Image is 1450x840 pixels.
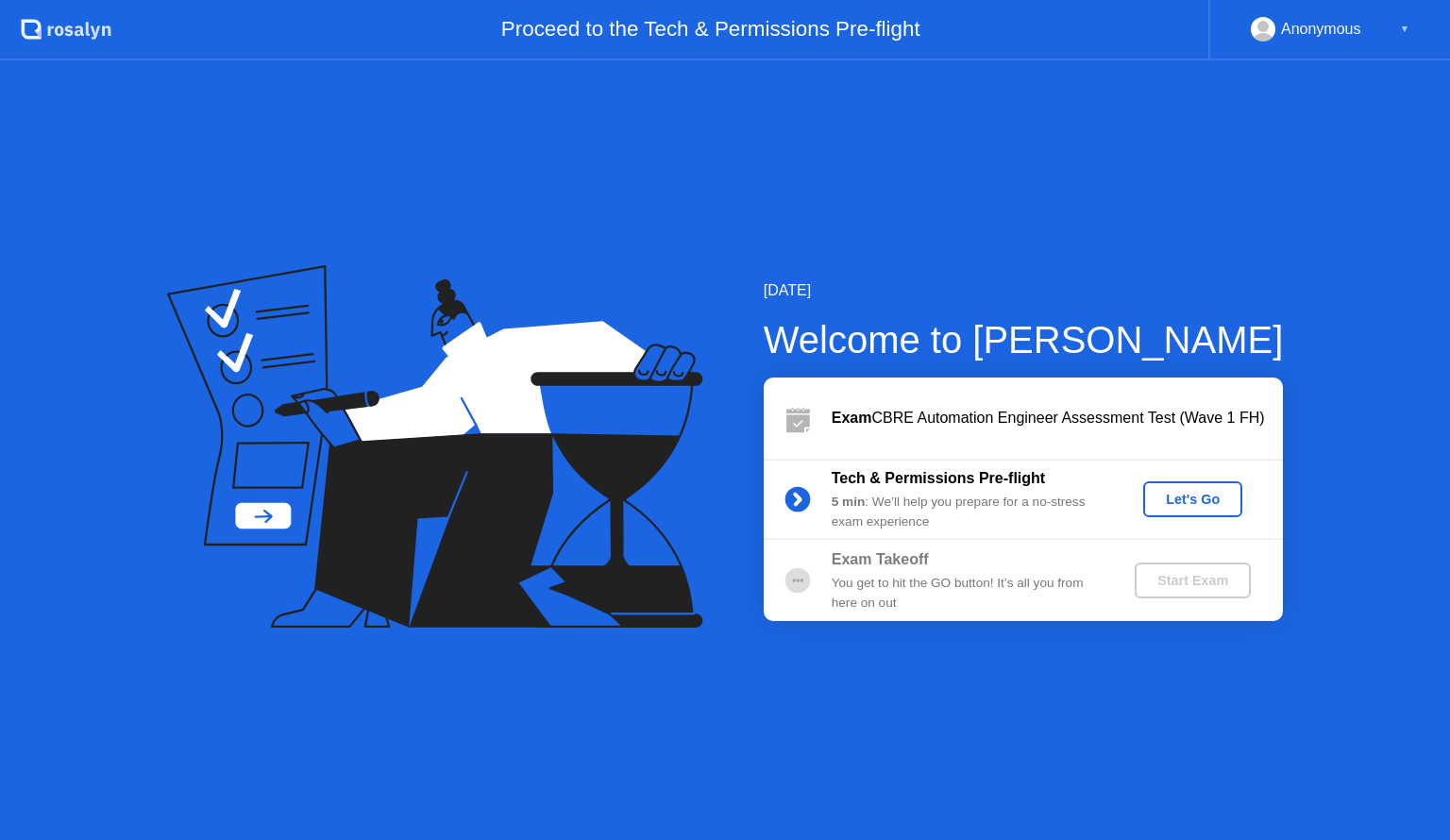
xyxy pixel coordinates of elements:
div: ▼ [1400,17,1409,42]
b: 5 min [832,495,866,509]
b: Exam Takeoff [832,551,929,567]
b: Exam [832,410,872,426]
div: CBRE Automation Engineer Assessment Test (Wave 1 FH) [832,407,1283,429]
div: [DATE] [764,279,1284,302]
button: Let's Go [1143,481,1242,517]
div: Anonymous [1281,17,1361,42]
div: : We’ll help you prepare for a no-stress exam experience [832,493,1104,531]
div: Start Exam [1142,573,1243,588]
div: Welcome to [PERSON_NAME] [764,311,1284,368]
div: You get to hit the GO button! It’s all you from here on out [832,574,1104,613]
button: Start Exam [1135,563,1251,598]
b: Tech & Permissions Pre-flight [832,470,1045,486]
div: Let's Go [1151,492,1235,507]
